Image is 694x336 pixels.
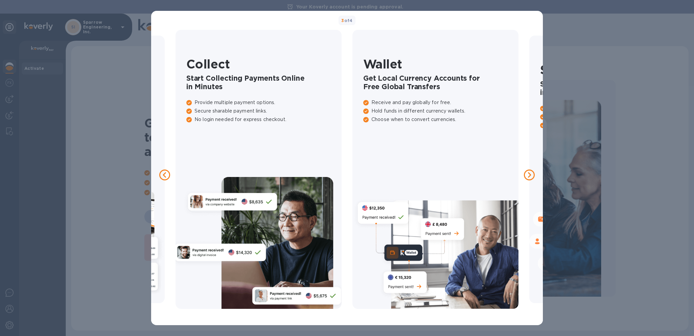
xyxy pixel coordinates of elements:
[363,74,489,91] h2: Get Local Currency Accounts for Free Global Transfers
[363,116,489,123] p: Choose when to convert currencies.
[540,63,666,77] h1: Sync
[186,99,312,106] p: Provide multiple payment options.
[341,18,353,23] b: of 4
[540,122,666,129] p: Workflow automation.
[186,57,312,71] h1: Collect
[540,105,666,112] p: 2-way sync to accounting systems.
[363,107,489,115] p: Hold funds in different currency wallets.
[363,57,489,71] h1: Wallet
[540,80,666,97] h2: Sync to Your Accounting System in a Few Clicks
[186,74,312,91] h2: Start Collecting Payments Online in Minutes
[186,107,312,115] p: Secure sharable payment links.
[341,18,344,23] span: 3
[186,116,312,123] p: No login needed for express checkout.
[540,113,666,120] p: Approval management.
[363,99,489,106] p: Receive and pay globally for free.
